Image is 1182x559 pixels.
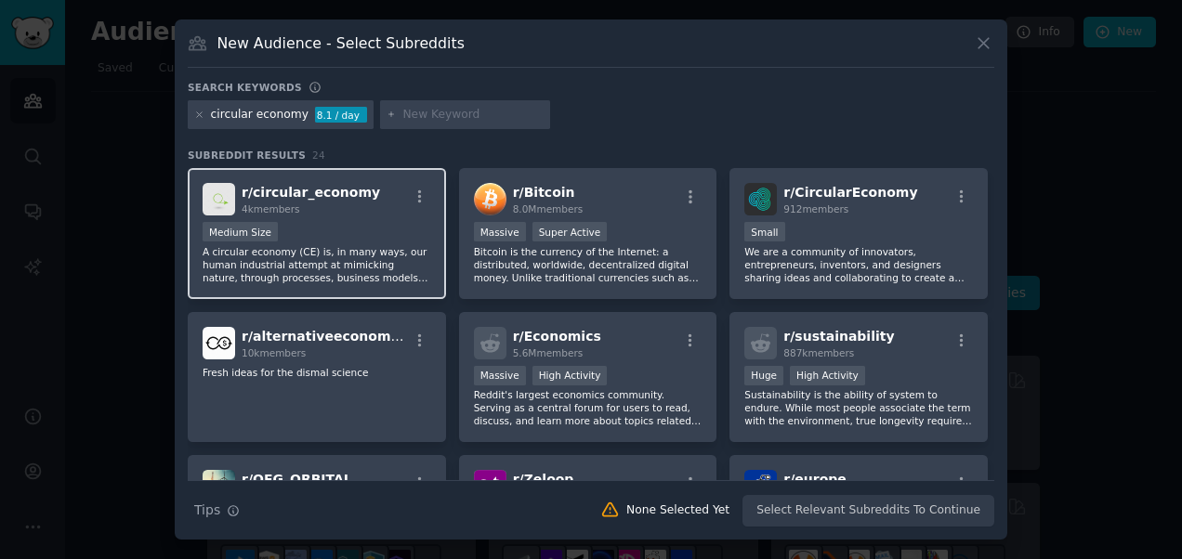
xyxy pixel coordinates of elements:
span: 4k members [242,203,300,214]
div: Small [744,222,784,241]
div: High Activity [532,366,608,385]
img: Bitcoin [474,183,506,215]
span: r/ Zeloop [513,472,574,487]
span: r/ circular_economy [242,185,380,200]
p: Sustainability is the ability of system to endure. While most people associate the term with the ... [744,388,973,427]
span: 912 members [783,203,848,214]
span: r/ OEG_ORBITAL [242,472,352,487]
img: Zeloop [474,470,506,502]
div: circular economy [211,107,309,123]
p: Fresh ideas for the dismal science [203,366,431,379]
span: r/ CircularEconomy [783,185,917,200]
img: alternativeeconomics [203,327,235,359]
div: Super Active [532,222,608,241]
p: Reddit's largest economics community. Serving as a central forum for users to read, discuss, and ... [474,388,703,427]
span: r/ alternativeeconomics [242,329,411,344]
p: Bitcoin is the currency of the Internet: a distributed, worldwide, decentralized digital money. U... [474,245,703,284]
div: None Selected Yet [626,502,729,519]
h3: Search keywords [188,81,302,94]
img: circular_economy [203,183,235,215]
span: r/ sustainability [783,329,894,344]
div: Massive [474,222,526,241]
span: 10k members [242,347,306,358]
button: Tips [188,494,246,526]
span: 24 [312,149,325,161]
p: A circular economy (CE) is, in many ways, our human industrial attempt at mimicking nature, throu... [203,245,431,284]
h3: New Audience - Select Subreddits [217,33,465,53]
div: 8.1 / day [315,107,367,123]
img: CircularEconomy [744,183,777,215]
p: We are a community of innovators, entrepreneurs, inventors, and designers sharing ideas and colla... [744,245,973,284]
div: Massive [474,366,526,385]
input: New Keyword [402,107,544,123]
span: 887k members [783,347,854,358]
span: 5.6M members [513,347,584,358]
span: Subreddit Results [188,149,306,162]
span: 8.0M members [513,203,584,214]
div: Medium Size [203,222,278,241]
span: r/ Bitcoin [513,185,575,200]
span: r/ Economics [513,329,601,344]
img: europe [744,470,777,502]
div: High Activity [790,366,865,385]
div: Huge [744,366,783,385]
img: OEG_ORBITAL [203,470,235,502]
span: Tips [194,500,220,520]
span: r/ europe [783,472,847,487]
